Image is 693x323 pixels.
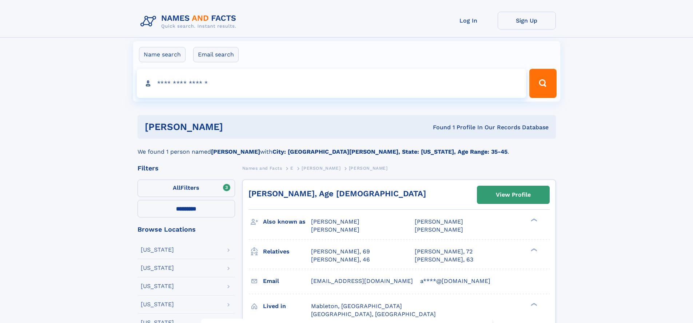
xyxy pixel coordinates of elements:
[139,47,186,62] label: Name search
[302,166,340,171] span: [PERSON_NAME]
[141,283,174,289] div: [US_STATE]
[290,166,294,171] span: E
[311,277,413,284] span: [EMAIL_ADDRESS][DOMAIN_NAME]
[141,265,174,271] div: [US_STATE]
[138,226,235,233] div: Browse Locations
[138,139,556,156] div: We found 1 person named with .
[173,184,180,191] span: All
[415,226,463,233] span: [PERSON_NAME]
[145,122,328,131] h1: [PERSON_NAME]
[477,186,549,204] a: View Profile
[211,148,260,155] b: [PERSON_NAME]
[349,166,388,171] span: [PERSON_NAME]
[138,165,235,172] div: Filters
[529,247,538,252] div: ❯
[311,226,359,233] span: [PERSON_NAME]
[415,218,463,225] span: [PERSON_NAME]
[272,148,507,155] b: City: [GEOGRAPHIC_DATA][PERSON_NAME], State: [US_STATE], Age Range: 35-45
[141,247,174,253] div: [US_STATE]
[138,12,242,31] img: Logo Names and Facts
[311,256,370,264] a: [PERSON_NAME], 46
[311,303,402,310] span: Mableton, [GEOGRAPHIC_DATA]
[328,123,549,131] div: Found 1 Profile In Our Records Database
[290,164,294,173] a: E
[529,302,538,307] div: ❯
[263,300,311,312] h3: Lived in
[439,12,498,29] a: Log In
[415,248,473,256] a: [PERSON_NAME], 72
[302,164,340,173] a: [PERSON_NAME]
[193,47,239,62] label: Email search
[311,311,436,318] span: [GEOGRAPHIC_DATA], [GEOGRAPHIC_DATA]
[141,302,174,307] div: [US_STATE]
[242,164,282,173] a: Names and Facts
[311,248,370,256] a: [PERSON_NAME], 69
[529,69,556,98] button: Search Button
[498,12,556,29] a: Sign Up
[496,186,531,203] div: View Profile
[248,189,426,198] a: [PERSON_NAME], Age [DEMOGRAPHIC_DATA]
[263,245,311,258] h3: Relatives
[263,216,311,228] h3: Also known as
[138,180,235,197] label: Filters
[415,256,473,264] a: [PERSON_NAME], 63
[137,69,526,98] input: search input
[311,218,359,225] span: [PERSON_NAME]
[529,218,538,222] div: ❯
[263,275,311,287] h3: Email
